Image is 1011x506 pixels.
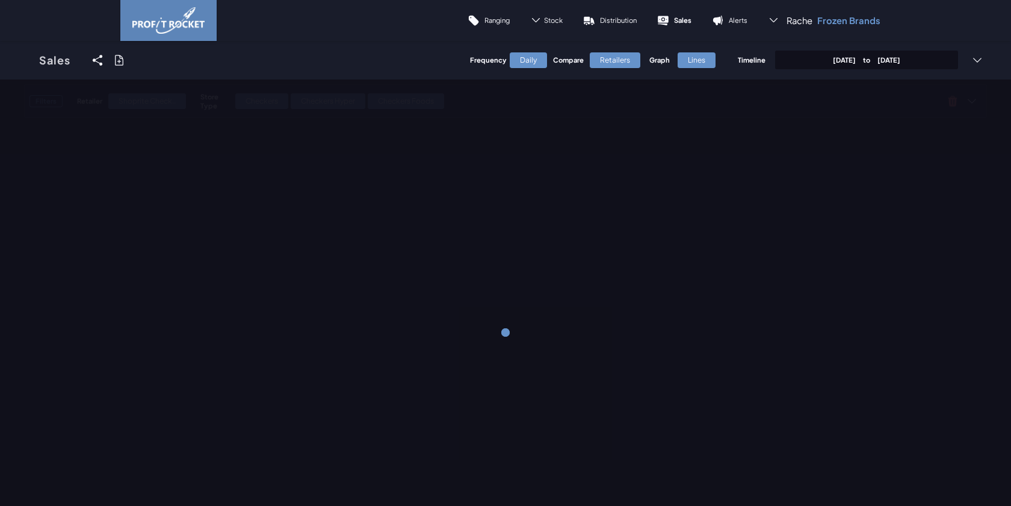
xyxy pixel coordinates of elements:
[573,6,647,35] a: Distribution
[833,55,900,64] p: [DATE] [DATE]
[678,52,716,68] div: Lines
[647,6,702,35] a: Sales
[600,16,637,25] p: Distribution
[510,52,547,68] div: Daily
[457,6,520,35] a: Ranging
[817,14,880,27] p: Frozen Brands
[649,55,672,64] h4: Graph
[738,55,765,64] h4: Timeline
[787,14,812,27] span: Rache
[470,55,504,64] h4: Frequency
[856,55,877,64] span: to
[702,6,758,35] a: Alerts
[729,16,747,25] p: Alerts
[590,52,640,68] div: Retailers
[544,16,563,25] span: Stock
[484,16,510,25] p: Ranging
[553,55,584,64] h4: Compare
[132,7,205,34] img: image
[674,16,691,25] p: Sales
[24,41,85,80] a: Sales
